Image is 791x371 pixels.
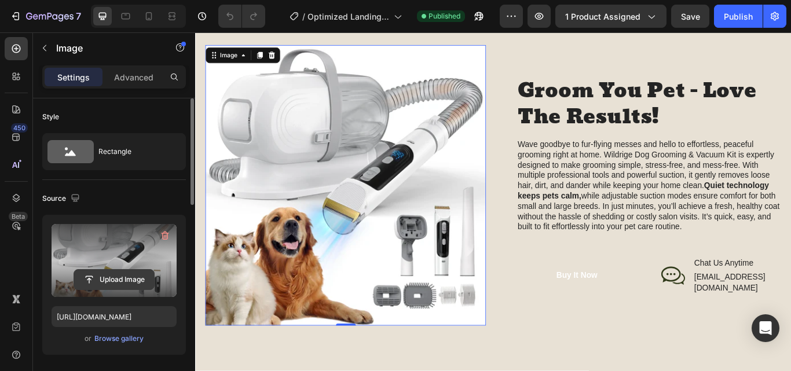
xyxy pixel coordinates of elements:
button: Browse gallery [94,333,144,344]
h2: Groom You Pet - Love The Results! [375,52,683,115]
p: 7 [76,9,81,23]
span: Save [681,12,700,21]
button: Upload Image [74,269,155,290]
div: Image [26,21,51,32]
p: Advanced [114,71,153,83]
p: Settings [57,71,90,83]
input: https://example.com/image.jpg [52,306,177,327]
div: Style [42,112,59,122]
div: Beta [9,212,28,221]
p: [EMAIL_ADDRESS][DOMAIN_NAME] [582,280,683,304]
div: Undo/Redo [218,5,265,28]
span: 1 product assigned [565,10,640,23]
button: Save [671,5,709,28]
span: Optimized Landing Page Template [307,10,389,23]
span: Published [429,11,460,21]
button: 1 product assigned [555,5,667,28]
p: Image [56,41,155,55]
button: Buy It Now [375,270,515,298]
button: Publish [714,5,763,28]
img: gempages_581095393379484168-ba208ab1-1002-49f8-ba88-4bf543fd6f93.png [12,15,339,342]
span: / [302,10,305,23]
div: Open Intercom Messenger [752,314,779,342]
div: Source [42,191,82,207]
iframe: Design area [195,32,791,371]
div: Publish [724,10,753,23]
p: Chat Us Anytime [582,263,683,276]
div: 450 [11,123,28,133]
div: Buy It Now [421,278,469,290]
span: or [85,332,91,346]
div: Rectangle [98,138,169,165]
button: 7 [5,5,86,28]
strong: Quiet technology keeps pets calm, [376,174,669,196]
p: Wave goodbye to fur-flying messes and hello to effortless, peaceful grooming right at home. Wildr... [376,125,682,233]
